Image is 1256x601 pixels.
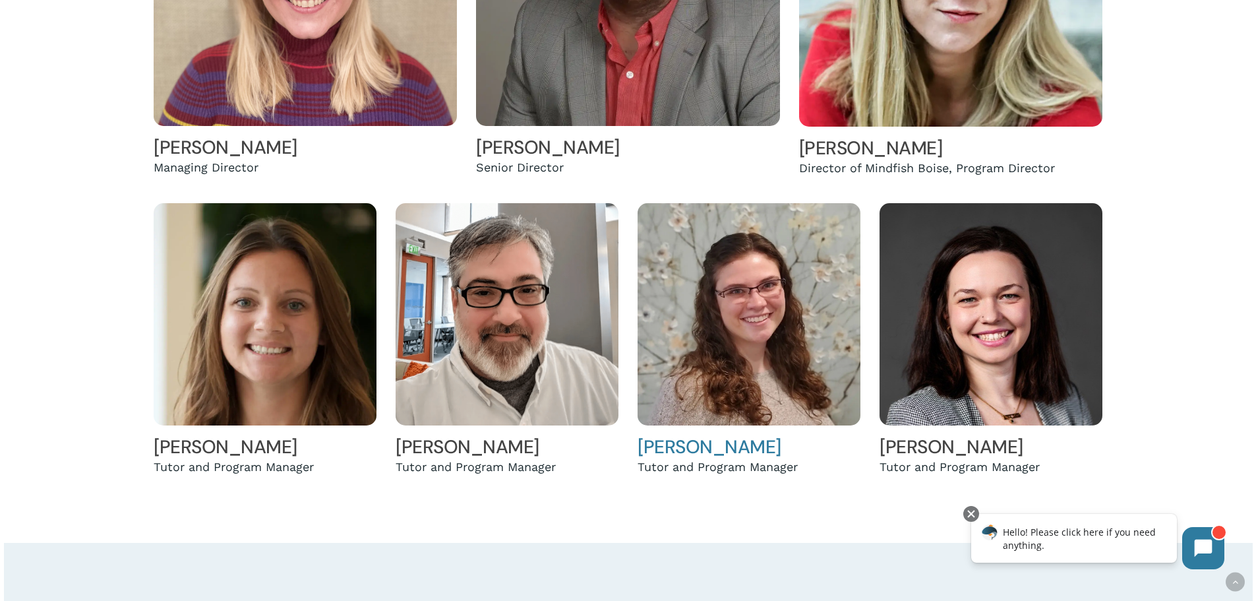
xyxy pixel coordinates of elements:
div: Tutor and Program Manager [396,459,618,475]
div: Tutor and Program Manager [880,459,1102,475]
a: [PERSON_NAME] [396,435,539,459]
img: Sophia Matuszewicz [880,203,1102,426]
div: Tutor and Program Manager [638,459,860,475]
img: Jason King [396,203,618,426]
iframe: Chatbot [957,503,1238,583]
a: [PERSON_NAME] [154,135,297,160]
img: Holly Andreassen [638,203,860,426]
a: [PERSON_NAME] [476,135,620,160]
div: Senior Director [476,160,779,175]
div: Tutor and Program Manager [154,459,376,475]
div: Director of Mindfish Boise, Program Director [799,160,1102,176]
a: [PERSON_NAME] [638,435,781,459]
a: [PERSON_NAME] [154,435,297,459]
div: Managing Director [154,160,457,175]
img: Megan McCann [154,203,376,426]
a: [PERSON_NAME] [799,136,943,160]
a: [PERSON_NAME] [880,435,1023,459]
